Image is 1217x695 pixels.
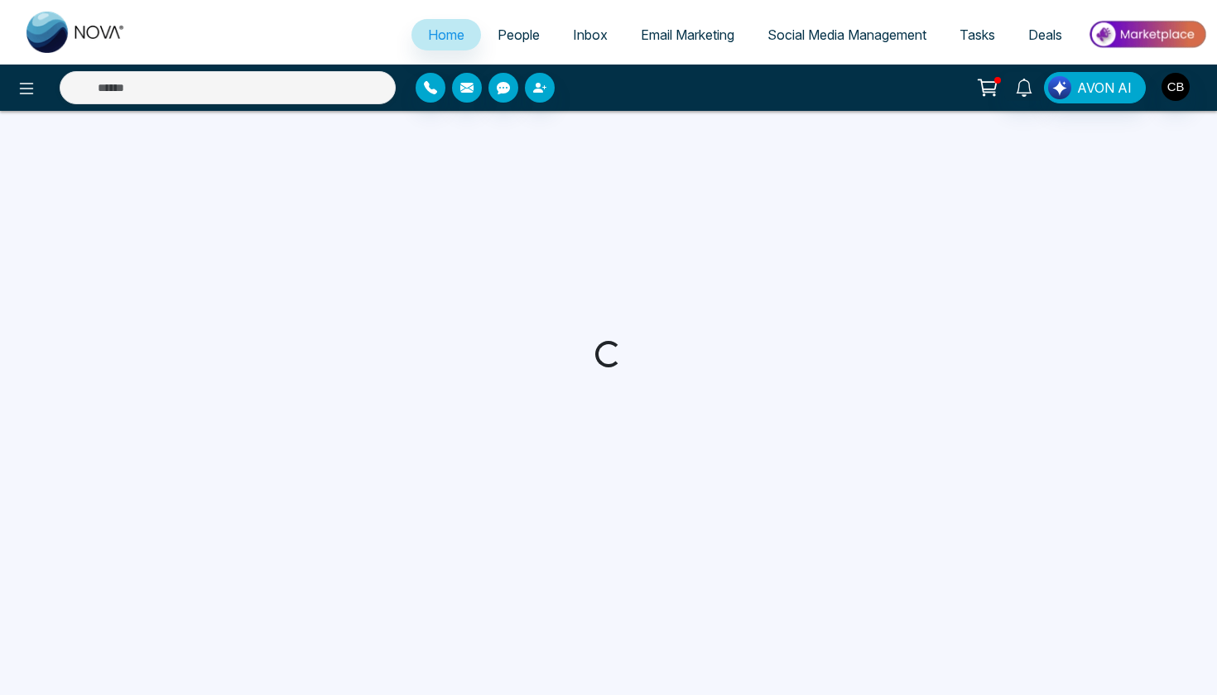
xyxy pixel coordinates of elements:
span: Home [428,26,464,43]
a: Social Media Management [751,19,943,50]
img: Market-place.gif [1087,16,1207,53]
span: Tasks [960,26,995,43]
img: Lead Flow [1048,76,1071,99]
span: Social Media Management [767,26,926,43]
button: AVON AI [1044,72,1146,103]
a: People [481,19,556,50]
span: Deals [1028,26,1062,43]
span: AVON AI [1077,78,1132,98]
span: Inbox [573,26,608,43]
img: User Avatar [1162,73,1190,101]
a: Inbox [556,19,624,50]
a: Deals [1012,19,1079,50]
span: People [498,26,540,43]
span: Email Marketing [641,26,734,43]
a: Tasks [943,19,1012,50]
img: Nova CRM Logo [26,12,126,53]
a: Email Marketing [624,19,751,50]
a: Home [411,19,481,50]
